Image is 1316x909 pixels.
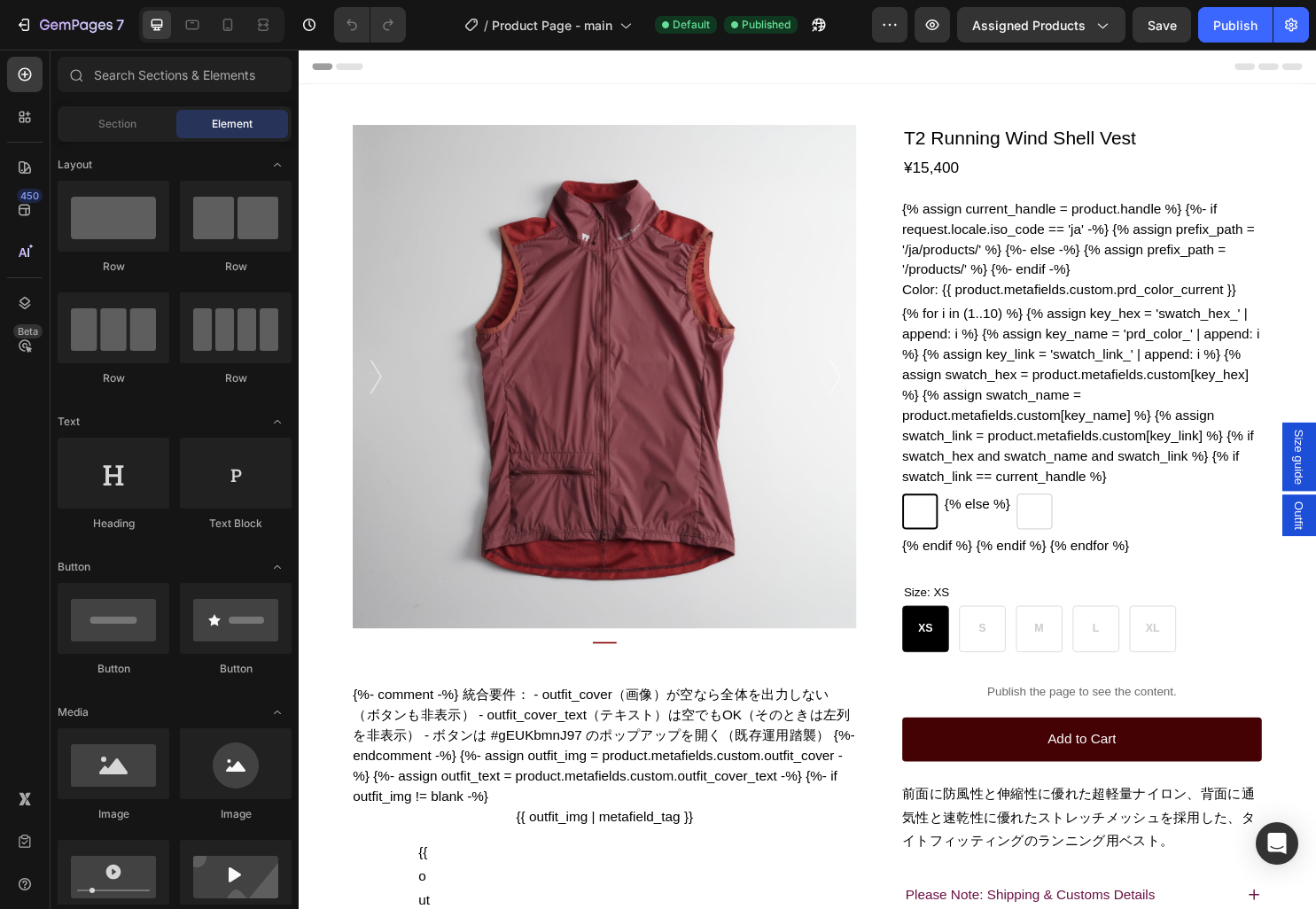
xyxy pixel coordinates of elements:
[1148,18,1177,33] span: Save
[58,370,169,386] div: Row
[648,598,663,611] span: XS
[180,806,292,822] div: Image
[299,50,1316,909] iframe: Design area
[1198,7,1273,43] button: Publish
[58,414,80,430] span: Text
[116,14,124,35] p: 7
[484,16,488,35] span: /
[180,259,292,275] div: Row
[71,324,89,360] button: Carousel Back Arrow
[551,324,569,360] button: Carousel Next Arrow
[58,157,92,173] span: Layout
[58,559,90,575] span: Button
[180,370,292,386] div: Row
[334,7,406,43] div: Undo/Redo
[58,259,169,275] div: Row
[308,619,332,621] button: Dot
[631,266,1007,530] div: {% for i in (1..10) %} {% assign key_hex = 'swatch_hex_' | append: i %} {% assign key_name = 'prd...
[180,516,292,532] div: Text Block
[58,516,169,532] div: Heading
[673,17,710,33] span: Default
[7,7,132,43] button: 7
[180,661,292,677] div: Button
[263,408,292,436] span: Toggle open
[17,189,43,203] div: 450
[1037,472,1055,501] span: Outfit
[635,871,895,897] p: Please Note: Shipping & Customs Details
[13,324,43,338] div: Beta
[98,116,136,132] span: Section
[631,156,1007,530] div: {% assign current_handle = product.handle %} {%- if request.locale.iso_code == 'ja' -%} {% assign...
[783,711,854,730] div: Add to Cart
[58,57,292,92] input: Search Sections & Elements
[631,558,682,577] legend: Size: XS
[1037,397,1055,454] span: Size guide
[631,241,1007,262] div: Color: {{ product.metafields.custom.prd_color_current }}
[492,16,612,35] span: Product Page - main
[631,79,1007,108] h1: T2 Running Wind Shell Vest
[631,662,1007,680] p: Publish the page to see the content.
[1133,7,1191,43] button: Save
[58,704,89,720] span: Media
[263,698,292,726] span: Toggle open
[957,7,1125,43] button: Assigned Products
[263,553,292,581] span: Toggle open
[58,661,169,677] div: Button
[1213,16,1258,35] div: Publish
[631,770,1000,835] p: 前面に防風性と伸縮性に優れた超軽量ナイロン、背面に通気性と速乾性に優れたストレッチメッシュを採用した、タイトフィッティングのランニング用ベスト。
[631,112,1007,136] div: ¥15,400
[972,16,1086,35] span: Assigned Products
[263,151,292,179] span: Toggle open
[631,698,1007,744] button: Add to Cart
[742,17,790,33] span: Published
[58,806,169,822] div: Image
[1256,822,1298,865] div: Open Intercom Messenger
[212,116,253,132] span: Element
